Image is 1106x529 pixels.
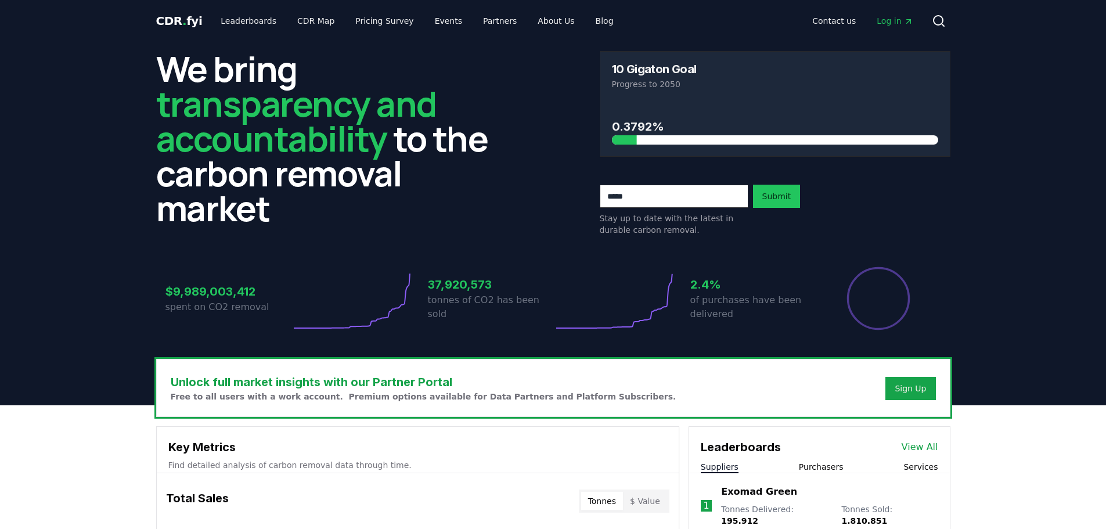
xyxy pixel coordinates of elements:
p: spent on CO2 removal [165,300,291,314]
h3: Total Sales [166,490,229,513]
h2: We bring to the carbon removal market [156,51,507,225]
h3: 37,920,573 [428,276,553,293]
h3: 10 Gigaton Goal [612,63,697,75]
h3: $9,989,003,412 [165,283,291,300]
h3: Key Metrics [168,438,667,456]
a: Contact us [803,10,865,31]
p: Stay up to date with the latest in durable carbon removal. [600,213,748,236]
a: View All [902,440,938,454]
h3: Leaderboards [701,438,781,456]
button: Services [903,461,938,473]
a: Leaderboards [211,10,286,31]
span: Log in [877,15,913,27]
p: of purchases have been delivered [690,293,816,321]
p: 1 [703,499,709,513]
button: Purchasers [799,461,844,473]
nav: Main [211,10,622,31]
a: Partners [474,10,526,31]
p: Free to all users with a work account. Premium options available for Data Partners and Platform S... [171,391,676,402]
a: Events [426,10,471,31]
a: CDR Map [288,10,344,31]
a: Blog [586,10,623,31]
p: Tonnes Delivered : [721,503,830,527]
a: Log in [867,10,922,31]
span: CDR fyi [156,14,203,28]
button: Tonnes [581,492,623,510]
span: transparency and accountability [156,80,437,162]
button: Submit [753,185,801,208]
div: Percentage of sales delivered [846,266,911,331]
span: 1.810.851 [841,516,887,526]
a: CDR.fyi [156,13,203,29]
p: Progress to 2050 [612,78,938,90]
button: Suppliers [701,461,738,473]
a: About Us [528,10,583,31]
p: Tonnes Sold : [841,503,938,527]
span: 195.912 [721,516,758,526]
h3: 0.3792% [612,118,938,135]
h3: 2.4% [690,276,816,293]
nav: Main [803,10,922,31]
a: Exomad Green [721,485,797,499]
p: Find detailed analysis of carbon removal data through time. [168,459,667,471]
span: . [182,14,186,28]
button: Sign Up [885,377,935,400]
a: Sign Up [895,383,926,394]
h3: Unlock full market insights with our Partner Portal [171,373,676,391]
button: $ Value [623,492,667,510]
p: tonnes of CO2 has been sold [428,293,553,321]
a: Pricing Survey [346,10,423,31]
